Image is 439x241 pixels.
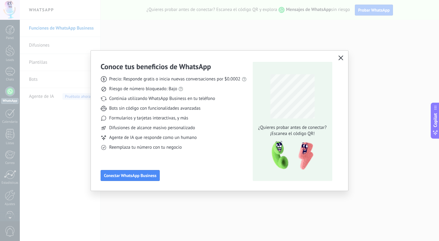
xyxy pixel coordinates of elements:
span: Agente de IA que responde como un humano [109,135,197,141]
span: Copilot [432,113,438,127]
h3: Conoce tus beneficios de WhatsApp [101,62,211,71]
span: Formularios y tarjetas interactivas, y más [109,115,188,121]
span: Conectar WhatsApp Business [104,173,156,178]
span: ¿Quieres probar antes de conectar? [256,125,328,131]
span: ¡Escanea el código QR! [256,131,328,137]
span: Difusiones de alcance masivo personalizado [109,125,195,131]
img: qr-pic-1x.png [266,139,315,172]
span: Bots sin código con funcionalidades avanzadas [109,105,201,112]
span: Reemplaza tu número con tu negocio [109,144,182,151]
button: Conectar WhatsApp Business [101,170,160,181]
span: Riesgo de número bloqueado: Bajo [109,86,177,92]
span: Continúa utilizando WhatsApp Business en tu teléfono [109,96,215,102]
span: Precio: Responde gratis o inicia nuevas conversaciones por $0.0002 [109,76,241,82]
